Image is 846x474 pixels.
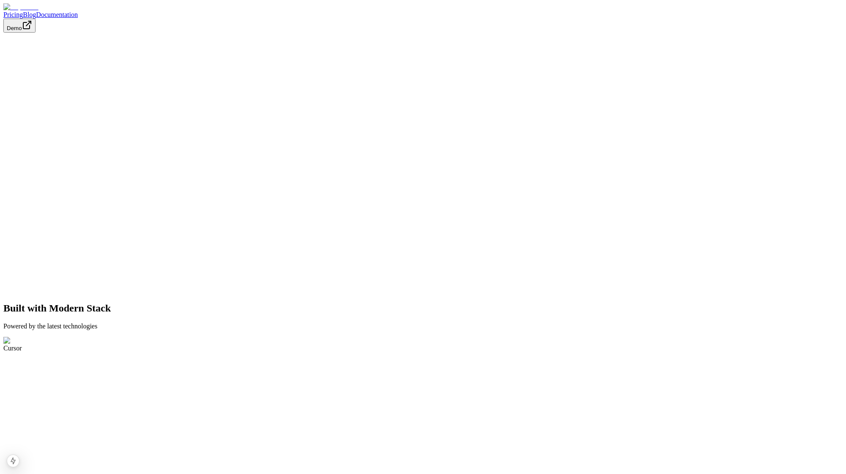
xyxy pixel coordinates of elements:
img: Cursor Logo [3,337,44,344]
a: Demo [3,24,36,31]
img: Dopamine [3,3,38,11]
p: Powered by the latest technologies [3,322,843,330]
a: Dopamine [3,3,843,11]
a: Blog [23,11,36,18]
a: Documentation [36,11,78,18]
a: Pricing [3,11,23,18]
button: Demo [3,19,36,33]
span: Cursor [3,344,22,352]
